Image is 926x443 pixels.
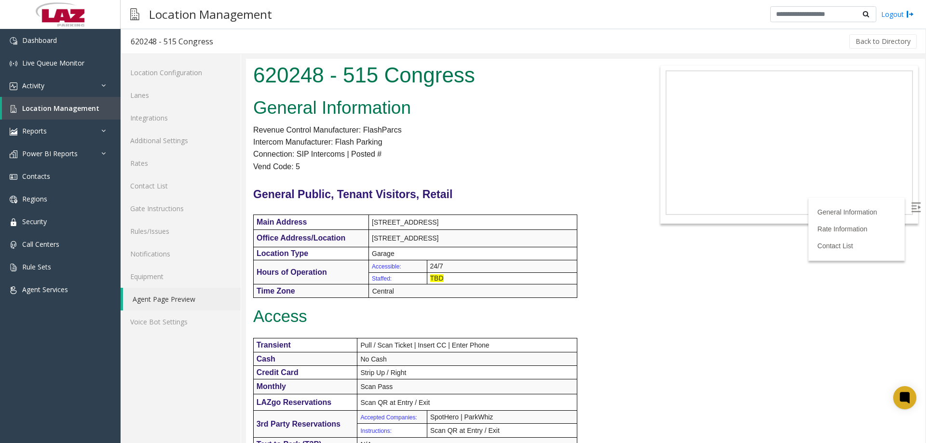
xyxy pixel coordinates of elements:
a: Notifications [121,242,241,265]
a: Location Management [2,97,121,120]
span: Rule Sets [22,262,51,271]
img: 'icon' [10,82,17,90]
img: 'icon' [10,150,17,158]
span: No Cash [114,296,140,304]
span: Hours of Operation [11,209,81,217]
div: 620248 - 515 Congress [131,35,213,48]
span: 3rd Party Reservations [11,361,95,369]
span: Call Centers [22,240,59,249]
span: Main Address [11,159,61,167]
span: SpotHero | ParkWhiz [184,354,247,362]
img: 'icon' [10,218,17,226]
span: Strip Up / Right [114,310,160,318]
span: Security [22,217,47,226]
img: 'icon' [10,128,17,135]
a: Contact List [572,183,607,191]
span: Central [126,228,148,236]
span: Cash [11,296,29,304]
span: Regions [22,194,47,203]
span: 24/7 [184,203,197,211]
span: Location Type [11,190,62,199]
span: Dashboard [22,36,57,45]
a: Rules/Issues [121,220,241,242]
a: Rates [121,152,241,175]
span: Monthly [11,323,40,332]
img: 'icon' [10,196,17,203]
a: Lanes [121,84,241,107]
a: Rate Information [572,166,622,174]
span: Office Address/Location [11,175,99,183]
a: Agent Page Preview [123,288,241,310]
a: Gate Instructions [121,197,241,220]
span: Activity [22,81,44,90]
span: Scan QR at Entry / Exit [114,340,184,348]
span: N/A [114,382,125,389]
span: Reports [22,126,47,135]
span: Revenue Control Manufacturer: FlashParcs [7,67,156,75]
span: Accepted Companies: [114,355,171,362]
span: Transient [11,282,45,290]
span: Location Management [22,104,99,113]
img: pageIcon [130,2,139,26]
img: 'icon' [10,264,17,271]
span: LAZgo Reservations [11,339,86,348]
a: Voice Bot Settings [121,310,241,333]
img: 'icon' [10,60,17,67]
span: Pull / Scan Ticket | Insert CC | Enter Phone [114,282,243,290]
span: [STREET_ADDRESS] [126,160,192,167]
span: Staffed: [126,216,146,223]
a: Integrations [121,107,241,129]
span: Garage [126,191,149,199]
p: Vend Code: 5 [7,102,389,114]
img: 'icon' [10,241,17,249]
span: Credit Card [11,309,53,318]
h3: Location Management [144,2,277,26]
span: Contacts [22,172,50,181]
span: Scan Pass [114,324,147,332]
h2: General Information [7,37,389,62]
span: Access [7,248,61,267]
span: Live Queue Monitor [22,58,84,67]
span: Accessible: [126,204,155,211]
a: Equipment [121,265,241,288]
span: Scan QR at Entry / Exit [184,368,254,376]
span: [STREET_ADDRESS] [126,175,192,183]
img: 'icon' [10,37,17,45]
img: Open/Close Sidebar Menu [665,144,675,153]
a: Location Configuration [121,61,241,84]
span: Time Zone [11,228,49,236]
span: TBD [184,215,198,223]
a: Logout [881,9,914,19]
span: Agent Services [22,285,68,294]
img: 'icon' [10,286,17,294]
b: General Public, Tenant Visitors, Retail [7,129,206,142]
a: General Information [572,149,631,157]
p: Intercom Manufacturer: Flash Parking [7,77,389,90]
img: logout [906,9,914,19]
img: 'icon' [10,105,17,113]
span: Text to Park (T2P) [11,381,76,389]
span: Power BI Reports [22,149,78,158]
p: Connection: SIP Intercoms | Posted # [7,89,389,102]
img: 'icon' [10,173,17,181]
span: Instructions: [114,369,146,376]
h1: 620248 - 515 Congress [7,1,389,31]
a: Additional Settings [121,129,241,152]
a: Contact List [121,175,241,197]
button: Back to Directory [849,34,917,49]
